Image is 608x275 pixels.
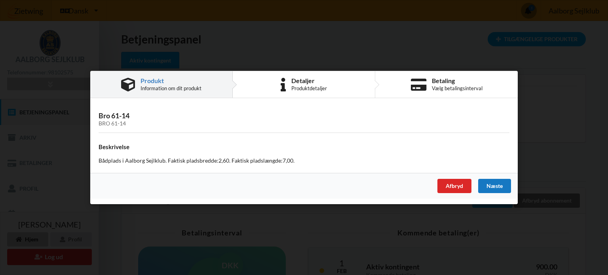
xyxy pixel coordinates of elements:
[478,179,511,193] div: Næste
[141,85,201,91] div: Information om dit produkt
[141,78,201,84] div: Produkt
[432,85,483,91] div: Vælg betalingsinterval
[99,157,509,165] p: Bådplads i Aalborg Sejlklub. Faktisk pladsbredde:2,60. Faktisk pladslængde:7,00.
[432,78,483,84] div: Betaling
[291,78,327,84] div: Detaljer
[99,144,509,151] h4: Beskrivelse
[291,85,327,91] div: Produktdetaljer
[99,120,509,127] div: Bro 61-14
[437,179,471,193] div: Afbryd
[99,111,509,127] h3: Bro 61-14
